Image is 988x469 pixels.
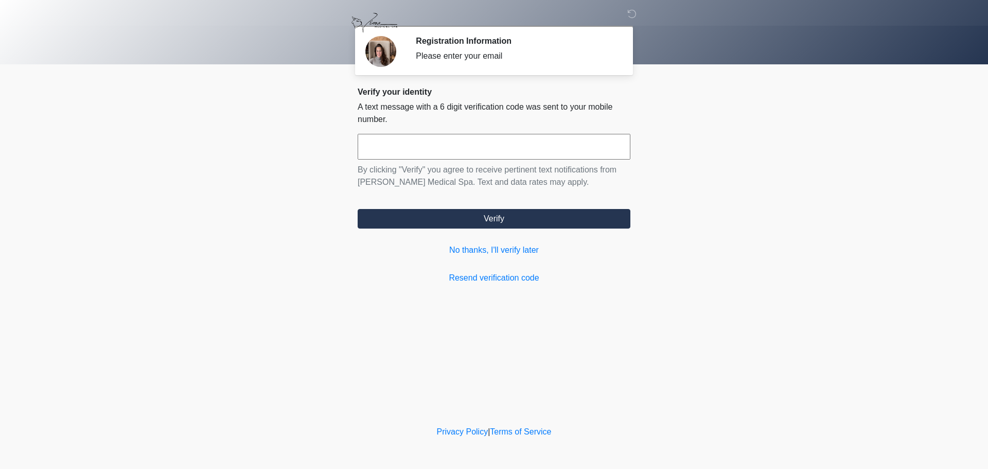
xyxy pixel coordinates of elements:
[358,272,630,284] a: Resend verification code
[490,427,551,436] a: Terms of Service
[358,87,630,97] h2: Verify your identity
[358,164,630,188] p: By clicking "Verify" you agree to receive pertinent text notifications from [PERSON_NAME] Medical...
[437,427,488,436] a: Privacy Policy
[347,8,401,38] img: Viona Medical Spa Logo
[416,50,615,62] div: Please enter your email
[358,101,630,126] p: A text message with a 6 digit verification code was sent to your mobile number.
[358,244,630,256] a: No thanks, I'll verify later
[488,427,490,436] a: |
[358,209,630,229] button: Verify
[365,36,396,67] img: Agent Avatar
